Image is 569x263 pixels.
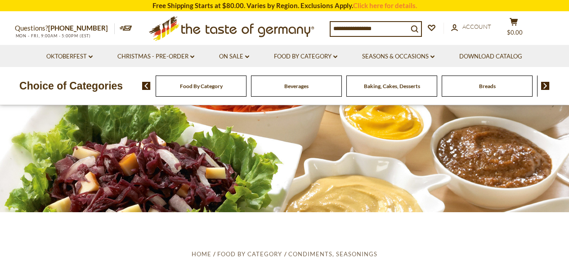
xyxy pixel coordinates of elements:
span: MON - FRI, 9:00AM - 5:00PM (EST) [15,33,91,38]
a: [PHONE_NUMBER] [48,24,108,32]
a: Food By Category [180,83,223,89]
a: Seasons & Occasions [362,52,435,62]
a: Download Catalog [459,52,522,62]
a: Beverages [284,83,309,89]
span: $0.00 [507,29,523,36]
a: Food By Category [274,52,337,62]
a: Food By Category [217,250,282,258]
a: Christmas - PRE-ORDER [117,52,194,62]
img: next arrow [541,82,550,90]
a: Account [451,22,491,32]
a: Oktoberfest [46,52,93,62]
a: Click here for details. [353,1,417,9]
button: $0.00 [501,18,528,40]
a: Condiments, Seasonings [288,250,377,258]
span: Account [462,23,491,30]
p: Questions? [15,22,115,34]
img: previous arrow [142,82,151,90]
a: Breads [479,83,496,89]
a: Baking, Cakes, Desserts [364,83,420,89]
a: Home [192,250,211,258]
a: On Sale [219,52,249,62]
